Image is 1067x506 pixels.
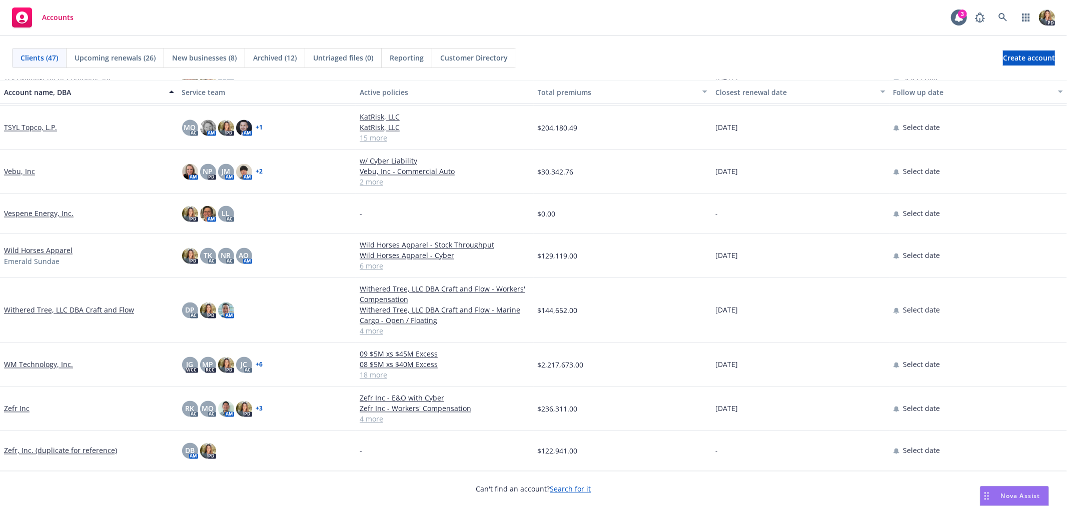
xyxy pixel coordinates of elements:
a: Vebu, Inc [4,166,35,177]
span: Clients (47) [21,52,58,63]
span: [DATE] [715,166,738,177]
button: Active policies [356,80,534,104]
span: Select date [903,403,940,414]
button: Nova Assist [980,486,1049,506]
a: KatRisk, LLC [360,122,530,133]
span: Reporting [390,52,424,63]
span: Archived (12) [253,52,297,63]
a: Zefr Inc - E&O with Cyber [360,393,530,403]
span: - [360,445,362,456]
div: Drag to move [980,486,993,505]
img: photo [236,120,252,136]
a: Withered Tree, LLC DBA Craft and Flow [4,305,134,315]
a: 15 more [360,133,530,143]
span: [DATE] [715,250,738,261]
img: photo [200,302,216,318]
img: photo [200,443,216,459]
a: + 2 [256,169,263,175]
img: photo [218,120,234,136]
div: Total premiums [538,87,697,97]
span: $2,217,673.00 [538,359,584,370]
img: photo [1039,9,1055,25]
span: JG [187,359,194,370]
span: - [715,445,718,456]
a: 4 more [360,326,530,336]
div: 3 [958,9,967,18]
span: Can't find an account? [476,483,591,494]
span: NP [203,166,213,177]
span: $0.00 [538,208,556,219]
span: MQ [184,122,196,133]
span: [DATE] [715,403,738,414]
a: Zefr Inc [4,403,30,414]
a: Vespene Energy, Inc. [4,208,74,219]
a: KatRisk, LLC [360,112,530,122]
a: Search [993,7,1013,27]
a: 4 more [360,414,530,424]
div: Follow up date [893,87,1052,97]
span: Select date [903,305,940,315]
span: [DATE] [715,359,738,370]
a: Zefr, Inc. (duplicate for reference) [4,445,117,456]
img: photo [182,248,198,264]
span: Select date [903,445,940,456]
span: NR [221,250,231,261]
div: Account name, DBA [4,87,163,97]
img: photo [182,206,198,222]
span: DB [185,445,195,456]
img: photo [236,401,252,417]
span: Emerald Sundae [4,256,60,266]
span: AO [239,250,249,261]
a: Zefr Inc - Workers' Compensation [360,403,530,414]
button: Service team [178,80,356,104]
img: photo [218,357,234,373]
a: + 6 [256,362,263,368]
span: $30,342.76 [538,166,574,177]
span: $236,311.00 [538,403,578,414]
span: [DATE] [715,305,738,315]
a: Withered Tree, LLC DBA Craft and Flow - Workers' Compensation [360,284,530,305]
span: - [360,208,362,219]
span: $204,180.49 [538,122,578,133]
a: w/ Cyber Liability [360,156,530,166]
span: DP [185,305,195,315]
img: photo [218,302,234,318]
span: MP [203,359,214,370]
img: photo [182,164,198,180]
a: + 1 [256,125,263,131]
span: Customer Directory [440,52,508,63]
span: JC [241,359,247,370]
span: TK [204,250,212,261]
a: Switch app [1016,7,1036,27]
span: Accounts [42,13,74,21]
a: Create account [1003,50,1055,65]
span: $144,652.00 [538,305,578,315]
div: Active policies [360,87,530,97]
button: Total premiums [534,80,712,104]
a: Report a Bug [970,7,990,27]
span: [DATE] [715,122,738,133]
span: Nova Assist [1001,491,1040,500]
span: Untriaged files (0) [313,52,373,63]
a: Withered Tree, LLC DBA Craft and Flow - Marine Cargo - Open / Floating [360,305,530,326]
a: Wild Horses Apparel - Cyber [360,250,530,261]
span: Create account [1003,48,1055,67]
span: MQ [202,403,214,414]
span: Select date [903,122,940,133]
a: Vebu, Inc - Commercial Auto [360,166,530,177]
span: JM [222,166,230,177]
a: WM Technology, Inc. [4,359,73,370]
span: Select date [903,166,940,177]
div: Closest renewal date [715,87,874,97]
span: - [715,208,718,219]
span: Select date [903,359,940,370]
a: TSYL Topco, L.P. [4,122,57,133]
a: 6 more [360,261,530,271]
a: 09 $5M xs $45M Excess [360,349,530,359]
span: RK [186,403,195,414]
img: photo [200,120,216,136]
a: 08 $5M xs $40M Excess [360,359,530,370]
